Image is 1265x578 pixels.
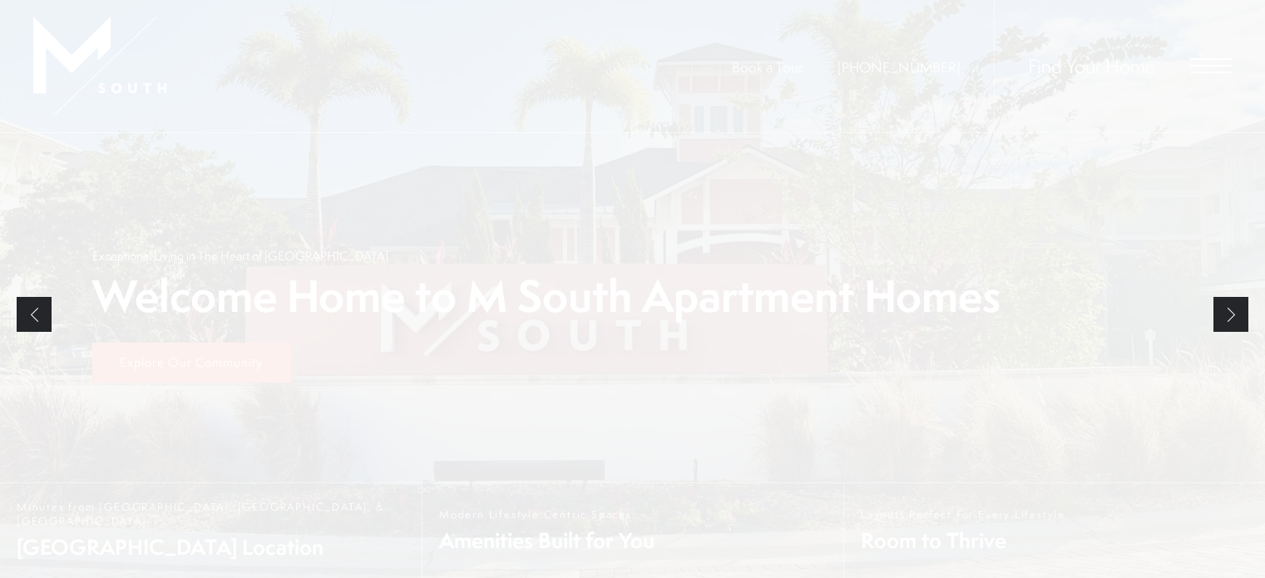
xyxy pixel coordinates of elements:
span: [GEOGRAPHIC_DATA] Location [17,532,405,561]
span: [PHONE_NUMBER] [838,57,961,77]
span: Explore Our Community [120,353,263,371]
span: Layouts Perfect For Every Lifestyle [861,507,1065,521]
span: Room to Thrive [861,526,1065,555]
a: Previous [17,297,52,332]
span: Minutes from [GEOGRAPHIC_DATA], [GEOGRAPHIC_DATA], & [GEOGRAPHIC_DATA] [17,500,405,528]
p: Welcome Home to M South Apartment Homes [92,273,1001,320]
a: Next [1213,297,1248,332]
a: Book a Tour [732,57,803,77]
a: Modern Lifestyle Centric Spaces [422,483,843,578]
button: Open Menu [1190,58,1232,73]
a: Explore Our Community [92,343,291,383]
span: Amenities Built for You [439,526,655,555]
a: Layouts Perfect For Every Lifestyle [843,483,1265,578]
a: Find Your Home [1028,52,1155,79]
a: Call Us at 813-570-8014 [838,57,961,77]
p: Exceptional Living in The Heart of [GEOGRAPHIC_DATA] [92,247,388,264]
span: Modern Lifestyle Centric Spaces [439,507,655,521]
img: MSouth [33,17,166,116]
